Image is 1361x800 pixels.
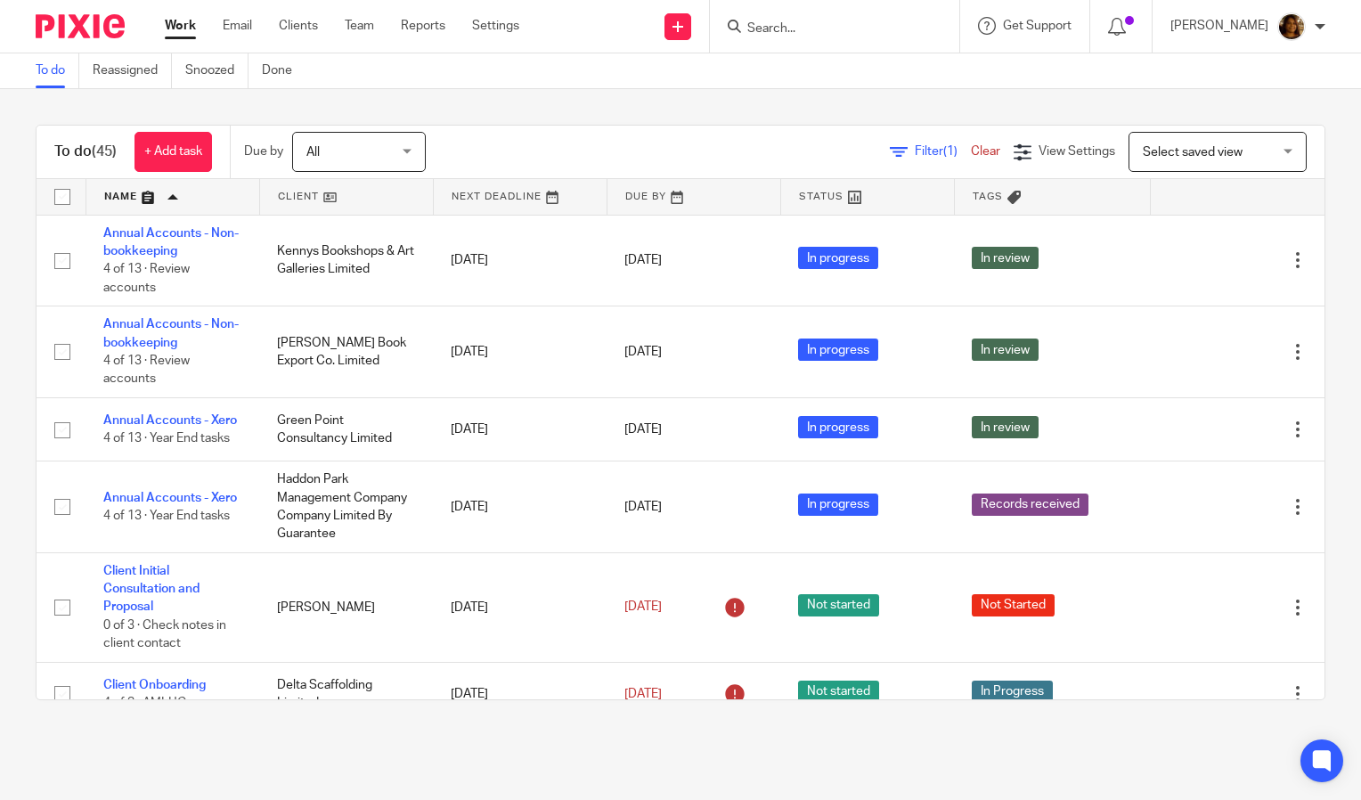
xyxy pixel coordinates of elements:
[624,423,662,436] span: [DATE]
[973,192,1003,201] span: Tags
[103,318,239,348] a: Annual Accounts - Non-bookkeeping
[1039,145,1115,158] span: View Settings
[259,398,433,461] td: Green Point Consultancy Limited
[433,552,607,662] td: [DATE]
[624,346,662,358] span: [DATE]
[798,681,879,703] span: Not started
[433,398,607,461] td: [DATE]
[259,662,433,725] td: Delta Scaffolding Limited
[103,679,206,691] a: Client Onboarding
[244,143,283,160] p: Due by
[306,146,320,159] span: All
[103,263,190,294] span: 4 of 13 · Review accounts
[971,145,1000,158] a: Clear
[972,594,1055,616] span: Not Started
[259,461,433,552] td: Haddon Park Management Company Company Limited By Guarantee
[472,17,519,35] a: Settings
[798,339,878,361] span: In progress
[279,17,318,35] a: Clients
[54,143,117,161] h1: To do
[262,53,306,88] a: Done
[1170,17,1268,35] p: [PERSON_NAME]
[1277,12,1306,41] img: Arvinder.jpeg
[92,144,117,159] span: (45)
[134,132,212,172] a: + Add task
[103,355,190,386] span: 4 of 13 · Review accounts
[1143,146,1243,159] span: Select saved view
[972,416,1039,438] span: In review
[103,432,230,445] span: 4 of 13 · Year End tasks
[972,681,1053,703] span: In Progress
[433,215,607,306] td: [DATE]
[103,619,226,650] span: 0 of 3 · Check notes in client contact
[798,416,878,438] span: In progress
[433,662,607,725] td: [DATE]
[943,145,958,158] span: (1)
[165,17,196,35] a: Work
[103,492,237,504] a: Annual Accounts - Xero
[223,17,252,35] a: Email
[798,594,879,616] span: Not started
[103,697,187,709] span: 4 of 8 · AMLHQ
[915,145,971,158] span: Filter
[103,565,200,614] a: Client Initial Consultation and Proposal
[624,254,662,266] span: [DATE]
[624,601,662,614] span: [DATE]
[624,501,662,513] span: [DATE]
[798,494,878,516] span: In progress
[103,227,239,257] a: Annual Accounts - Non-bookkeeping
[624,688,662,700] span: [DATE]
[103,510,230,522] span: 4 of 13 · Year End tasks
[36,53,79,88] a: To do
[93,53,172,88] a: Reassigned
[1003,20,1072,32] span: Get Support
[401,17,445,35] a: Reports
[36,14,125,38] img: Pixie
[259,552,433,662] td: [PERSON_NAME]
[345,17,374,35] a: Team
[972,494,1088,516] span: Records received
[259,306,433,398] td: [PERSON_NAME] Book Export Co. Limited
[798,247,878,269] span: In progress
[433,461,607,552] td: [DATE]
[433,306,607,398] td: [DATE]
[972,247,1039,269] span: In review
[746,21,906,37] input: Search
[185,53,249,88] a: Snoozed
[103,414,237,427] a: Annual Accounts - Xero
[259,215,433,306] td: Kennys Bookshops & Art Galleries Limited
[972,339,1039,361] span: In review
